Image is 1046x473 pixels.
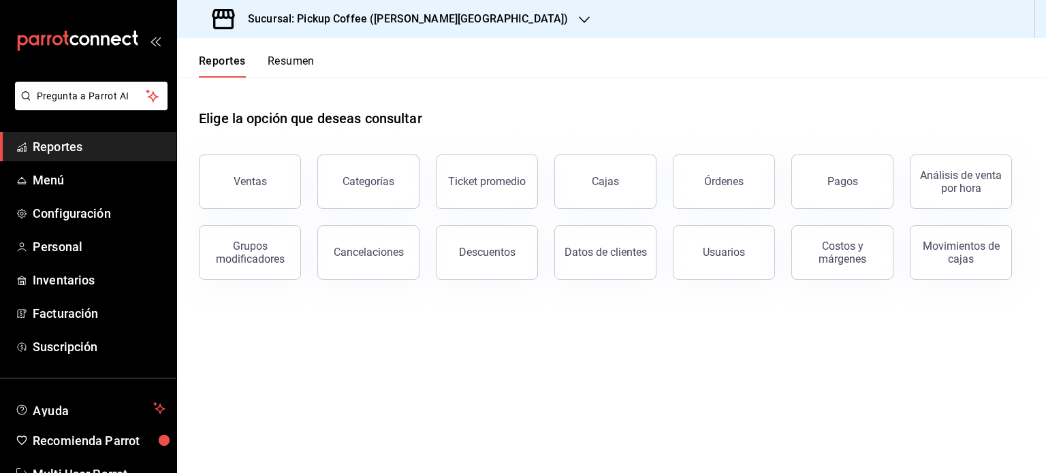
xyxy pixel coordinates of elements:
div: Órdenes [704,175,744,188]
button: Órdenes [673,154,775,209]
button: Análisis de venta por hora [910,154,1012,209]
div: Datos de clientes [565,246,647,259]
div: Análisis de venta por hora [919,169,1003,195]
a: Pregunta a Parrot AI [10,99,168,113]
div: Pagos [827,175,858,188]
span: Configuración [33,204,165,223]
h3: Sucursal: Pickup Coffee ([PERSON_NAME][GEOGRAPHIC_DATA]) [237,11,568,27]
button: open_drawer_menu [150,35,161,46]
span: Facturación [33,304,165,323]
button: Reportes [199,54,246,78]
span: Inventarios [33,271,165,289]
div: Cajas [592,175,619,188]
span: Personal [33,238,165,256]
div: Costos y márgenes [800,240,885,265]
button: Descuentos [436,225,538,280]
span: Menú [33,171,165,189]
div: Grupos modificadores [208,240,292,265]
button: Categorías [317,154,419,209]
span: Recomienda Parrot [33,431,165,450]
button: Pregunta a Parrot AI [15,82,168,110]
span: Suscripción [33,338,165,356]
button: Ventas [199,154,301,209]
div: Ventas [234,175,267,188]
div: Cancelaciones [334,246,404,259]
div: navigation tabs [199,54,315,78]
div: Descuentos [459,246,516,259]
span: Pregunta a Parrot AI [37,89,146,103]
button: Resumen [268,54,315,78]
button: Movimientos de cajas [910,225,1012,280]
button: Datos de clientes [554,225,656,280]
button: Pagos [791,154,893,209]
button: Costos y márgenes [791,225,893,280]
div: Ticket promedio [448,175,526,188]
div: Categorías [343,175,394,188]
div: Usuarios [703,246,745,259]
button: Usuarios [673,225,775,280]
button: Cajas [554,154,656,209]
div: Movimientos de cajas [919,240,1003,265]
span: Reportes [33,137,165,156]
h1: Elige la opción que deseas consultar [199,108,422,129]
button: Grupos modificadores [199,225,301,280]
button: Ticket promedio [436,154,538,209]
button: Cancelaciones [317,225,419,280]
span: Ayuda [33,400,148,417]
